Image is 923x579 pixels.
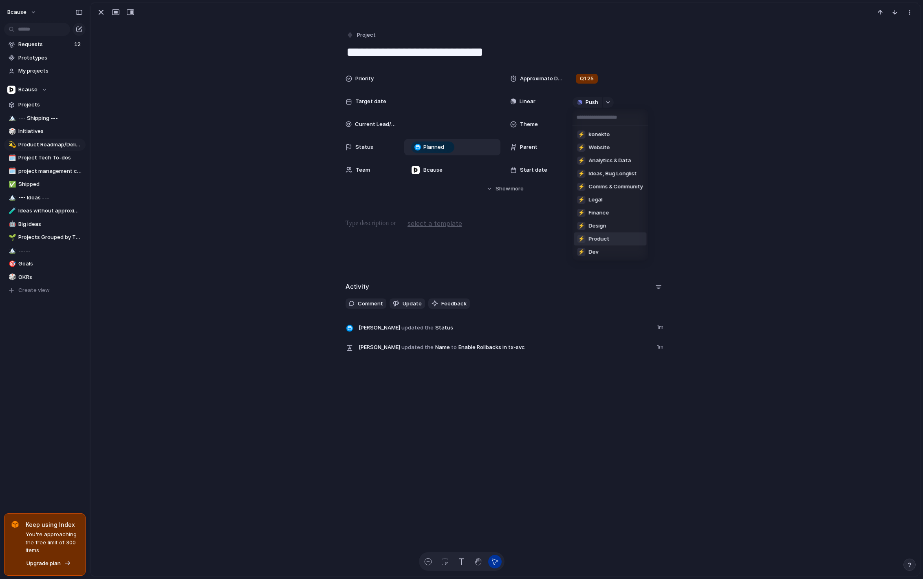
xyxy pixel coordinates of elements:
span: konekto [589,130,610,139]
span: Product [589,235,610,243]
div: ⚡ [577,130,586,139]
div: ⚡ [577,170,586,178]
div: ⚡ [577,248,586,256]
span: Website [589,144,610,152]
span: Design [589,222,606,230]
div: ⚡ [577,144,586,152]
div: ⚡ [577,235,586,243]
span: Legal [589,196,603,204]
span: Analytics & Data [589,157,631,165]
span: Dev [589,248,599,256]
div: ⚡ [577,183,586,191]
div: ⚡ [577,222,586,230]
div: ⚡ [577,209,586,217]
div: ⚡ [577,196,586,204]
div: ⚡ [577,157,586,165]
span: Finance [589,209,609,217]
span: Ideas, Bug Longlist [589,170,637,178]
span: Comms & Community [589,183,643,191]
